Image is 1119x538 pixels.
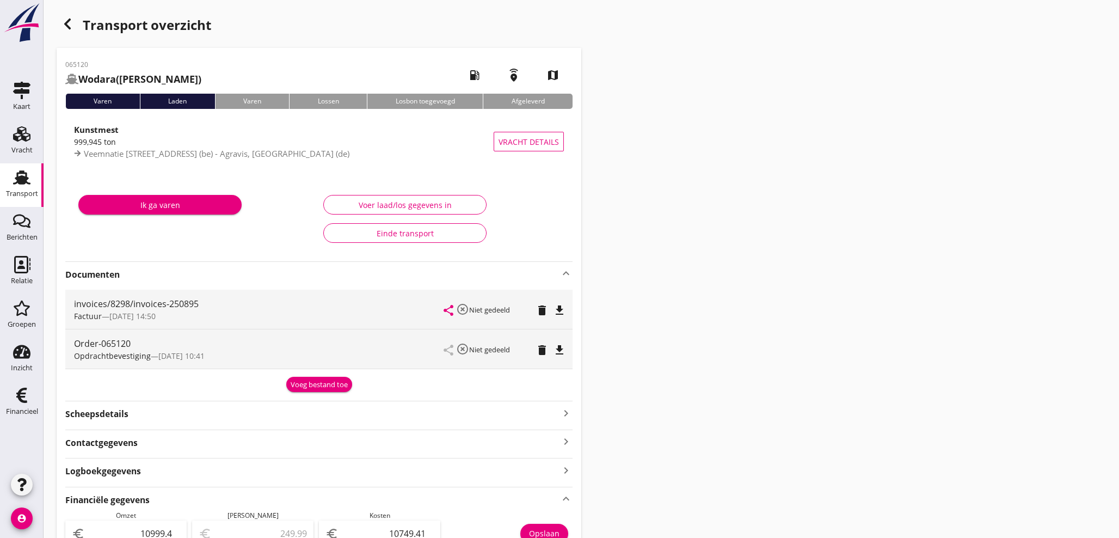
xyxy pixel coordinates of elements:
[74,351,151,361] span: Opdrachtbevestiging
[559,435,573,449] i: keyboard_arrow_right
[442,304,455,317] i: share
[6,408,38,415] div: Financieel
[74,136,494,148] div: 999,945 ton
[559,463,573,478] i: keyboard_arrow_right
[140,94,215,109] div: Laden
[459,60,490,90] i: local_gas_station
[65,94,140,109] div: Varen
[11,364,33,371] div: Inzicht
[215,94,290,109] div: Varen
[74,311,102,321] span: Factuur
[2,3,41,43] img: logo-small.a267ee39.svg
[228,511,279,520] span: [PERSON_NAME]
[536,304,549,317] i: delete
[559,267,573,280] i: keyboard_arrow_up
[65,465,141,478] strong: Logboekgegevens
[7,234,38,241] div: Berichten
[291,380,348,390] div: Voeg bestand toe
[11,146,33,154] div: Vracht
[456,303,469,316] i: highlight_off
[116,511,136,520] span: Omzet
[456,343,469,356] i: highlight_off
[87,199,233,211] div: Ik ga varen
[65,118,573,166] a: Kunstmest999,945 tonVeemnatie [STREET_ADDRESS] (be) - Agravis, [GEOGRAPHIC_DATA] (de)Vracht details
[8,321,36,328] div: Groepen
[559,492,573,506] i: keyboard_arrow_up
[65,437,138,449] strong: Contactgegevens
[65,494,150,506] strong: Financiële gegevens
[78,72,116,85] strong: Wodara
[289,94,367,109] div: Lossen
[333,228,477,239] div: Einde transport
[553,304,566,317] i: file_download
[333,199,477,211] div: Voer laad/los gegevens in
[323,223,487,243] button: Einde transport
[370,511,390,520] span: Kosten
[559,406,573,420] i: keyboard_arrow_right
[65,60,201,70] p: 065120
[6,190,38,197] div: Transport
[74,297,444,310] div: invoices/8298/invoices-250895
[499,60,529,90] i: emergency_share
[323,195,487,215] button: Voer laad/los gegevens in
[74,124,119,135] strong: Kunstmest
[494,132,564,151] button: Vracht details
[499,136,559,148] span: Vracht details
[469,305,510,315] small: Niet gedeeld
[367,94,483,109] div: Losbon toegevoegd
[57,13,581,48] h1: Transport overzicht
[483,94,573,109] div: Afgeleverd
[65,268,559,281] strong: Documenten
[11,277,33,284] div: Relatie
[469,345,510,354] small: Niet gedeeld
[74,337,444,350] div: Order-065120
[13,103,30,110] div: Kaart
[74,350,444,362] div: —
[74,310,444,322] div: —
[109,311,156,321] span: [DATE] 14:50
[84,148,349,159] span: Veemnatie [STREET_ADDRESS] (be) - Agravis, [GEOGRAPHIC_DATA] (de)
[536,344,549,357] i: delete
[65,408,128,420] strong: Scheepsdetails
[158,351,205,361] span: [DATE] 10:41
[538,60,568,90] i: map
[553,344,566,357] i: file_download
[78,195,242,215] button: Ik ga varen
[65,72,201,87] h2: ([PERSON_NAME])
[11,508,33,529] i: account_circle
[286,377,352,392] button: Voeg bestand toe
